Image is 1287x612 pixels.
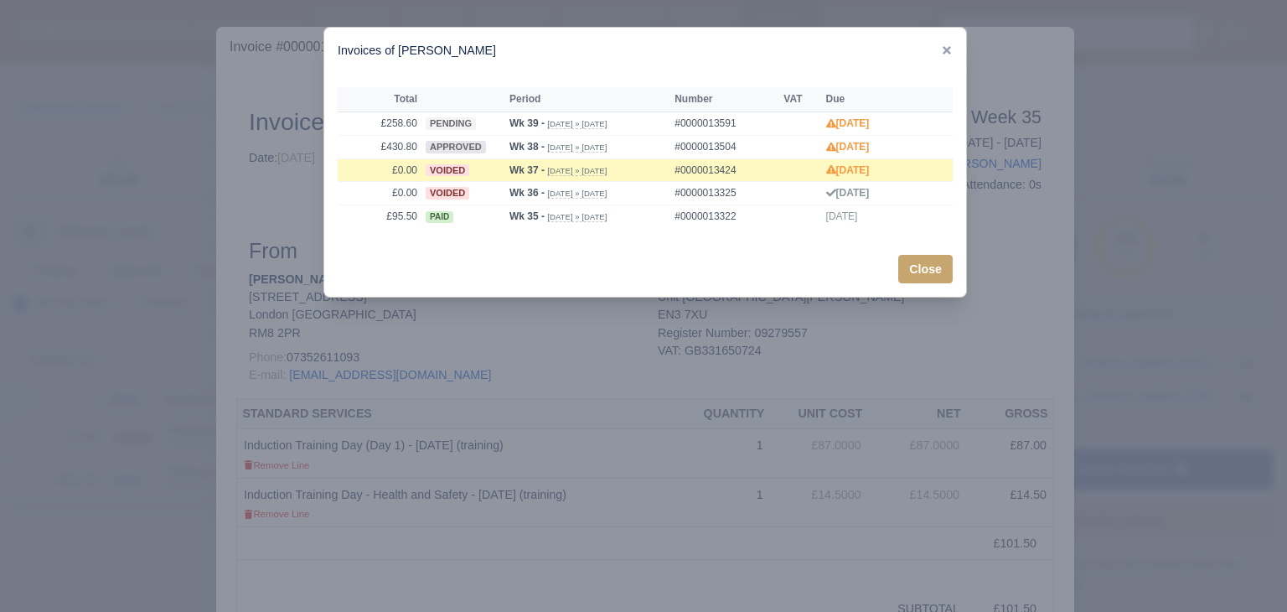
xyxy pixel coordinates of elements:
td: £95.50 [338,205,421,228]
span: paid [426,211,453,223]
td: £0.00 [338,182,421,205]
span: pending [426,117,476,130]
th: Due [822,87,902,112]
small: [DATE] » [DATE] [547,212,607,222]
strong: Wk 39 - [509,117,545,129]
strong: [DATE] [826,187,870,199]
th: Total [338,87,421,112]
small: [DATE] » [DATE] [547,166,607,176]
small: [DATE] » [DATE] [547,119,607,129]
strong: Wk 38 - [509,141,545,153]
span: voided [426,187,469,200]
span: [DATE] [826,210,858,222]
td: #0000013325 [670,182,779,205]
td: #0000013504 [670,135,779,158]
strong: Wk 36 - [509,187,545,199]
td: #0000013591 [670,112,779,135]
td: £258.60 [338,112,421,135]
th: Number [670,87,779,112]
span: voided [426,164,469,177]
td: £430.80 [338,135,421,158]
th: VAT [779,87,821,112]
iframe: Chat Widget [1203,532,1287,612]
strong: [DATE] [826,117,870,129]
strong: [DATE] [826,141,870,153]
button: Close [898,255,953,283]
span: approved [426,141,486,153]
small: [DATE] » [DATE] [547,143,607,153]
td: £0.00 [338,158,421,182]
td: #0000013322 [670,205,779,228]
td: #0000013424 [670,158,779,182]
small: [DATE] » [DATE] [547,189,607,199]
strong: Wk 37 - [509,164,545,176]
strong: [DATE] [826,164,870,176]
strong: Wk 35 - [509,210,545,222]
div: Invoices of [PERSON_NAME] [324,28,966,74]
th: Period [505,87,670,112]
